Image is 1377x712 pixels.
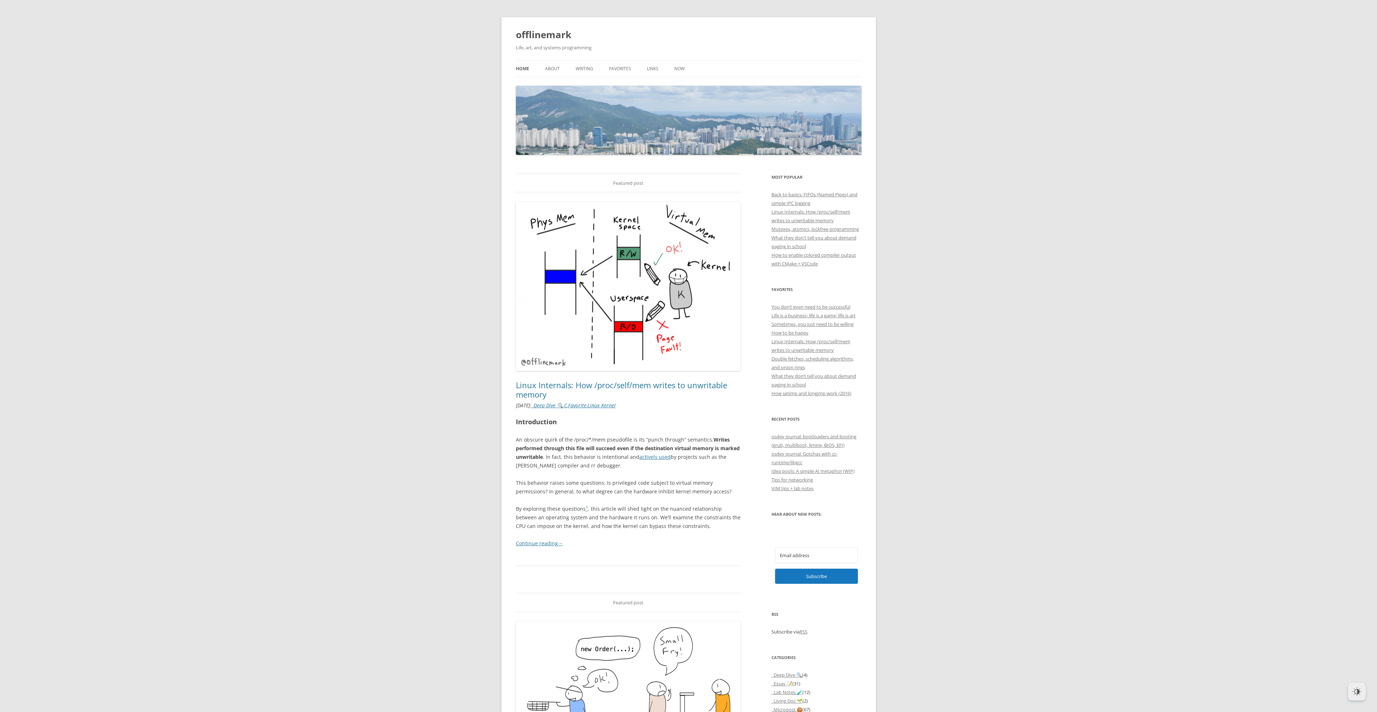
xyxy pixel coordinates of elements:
a: Links [647,61,658,77]
a: Double fetches, scheduling algorithms, and onion rings [771,355,854,371]
div: Featured post [516,592,741,613]
a: osdev journal: Gotchas with cc-runtime/libgcc [771,451,838,466]
a: Life is a business; life is a game; life is art [771,312,856,319]
h3: Recent Posts [771,415,861,424]
h3: Categories [771,653,861,662]
a: Home [516,61,529,77]
a: osdev journal: bootloaders and booting (grub, multiboot, limine, BIOS, EFI) [771,433,856,448]
a: actively used [639,453,671,460]
a: _Lab Notes 🧪 [771,689,802,695]
li: (12) [771,688,861,697]
img: offlinemark [516,86,861,155]
a: Linux Internals: How /proc/self/mem writes to unwritable memory [516,380,727,400]
a: Favorite [568,402,586,409]
a: Favorites [609,61,631,77]
a: Linux Internals: How /proc/self/mem writes to unwritable memory [771,209,850,224]
h3: Hear about new posts: [771,510,861,519]
a: _Deep Dive 🔍 [531,402,563,409]
li: (2) [771,697,861,705]
a: What they don't tell you about demand paging in school [771,234,856,250]
i: : , , , [516,402,616,409]
a: Now [674,61,685,77]
a: Mutexes, atomics, lockfree programming [771,226,859,232]
h3: RSS [771,610,861,619]
a: Back to basics: FIFOs (Named Pipes) and simple IPC logging [771,191,858,206]
p: An obscure quirk of the /proc/*/mem pseudofile is its “punch through” semantics. . In fact, this ... [516,435,741,470]
a: VIM tips + lab notes [771,485,814,492]
a: offlinemark [516,26,571,43]
a: 1 [586,505,588,512]
a: Idea pools: A simple AI metaphor (WIP) [771,468,855,474]
a: RSS [800,628,807,635]
p: By exploring these questions , this article will shed light on the nuanced relationship between a... [516,505,741,530]
button: Subscribe [775,569,858,584]
li: (31) [771,679,861,688]
sup: 1 [586,505,588,510]
a: _Essay 📝 [771,680,792,687]
a: How to be happy [771,330,809,336]
time: [DATE] [516,402,530,409]
span: → [558,540,563,547]
a: C [564,402,567,409]
li: (4) [771,671,861,679]
a: About [545,61,560,77]
a: Sometimes, you just need to be willing [771,321,854,327]
a: Tips for networking [771,476,813,483]
a: How setjmp and longjmp work (2016) [771,390,851,397]
div: Featured post [516,173,741,193]
a: _Deep Dive 🔍 [771,672,802,678]
a: Continue reading→ [516,540,563,547]
a: What they don’t tell you about demand paging in school [771,373,856,388]
h3: Favorites [771,285,861,294]
p: This behavior raises some questions: Is privileged code subject to virtual memory permissions? In... [516,479,741,496]
a: Writing [576,61,593,77]
a: How to enable colored compiler output with CMake + VSCode [771,252,856,267]
h3: Most Popular [771,173,861,182]
a: You don’t even need to be successful [771,304,850,310]
h2: Introduction [516,417,741,427]
p: Subscribe via [771,627,861,636]
input: Email address [775,547,858,563]
a: _Living Doc 🌱 [771,698,802,704]
strong: Writes performed through this file will succeed even if the destination virtual memory is marked ... [516,436,740,460]
h2: Life, art, and systems programming [516,43,861,52]
a: Linux Kernel [588,402,616,409]
a: Linux Internals: How /proc/self/mem writes to unwritable memory [771,338,850,353]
